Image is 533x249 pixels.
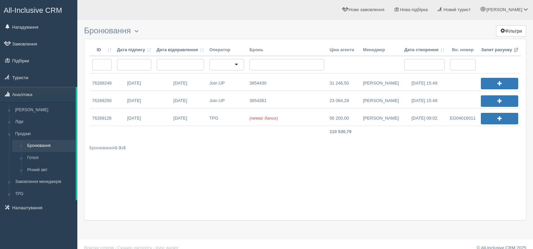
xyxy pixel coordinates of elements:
[447,108,479,126] a: EG04016011
[247,91,327,108] a: 3854381
[327,73,360,91] a: 31 246,50
[207,91,247,108] a: Join UP
[327,91,360,108] a: 23 084,29
[12,116,76,128] a: Ліди
[360,91,402,108] a: [PERSON_NAME]
[89,145,521,151] div: Бронювання з
[360,73,402,91] a: [PERSON_NAME]
[154,91,207,108] a: [DATE]
[250,116,278,121] span: (немає даних)
[114,108,154,126] a: [DATE]
[12,188,76,200] a: TPG
[89,73,114,91] a: 76289249
[24,164,76,176] a: Річний звіт
[402,91,447,108] a: [DATE] 15:49
[404,47,445,53] a: Дата створення
[486,7,522,12] span: [PERSON_NAME]
[4,6,62,14] span: All-Inclusive CRM
[92,47,112,53] a: ID
[247,44,327,56] th: Бронь
[402,73,447,91] a: [DATE] 15:49
[89,91,114,108] a: 76289250
[12,128,76,140] a: Продажі
[360,108,402,126] a: [PERSON_NAME]
[12,176,76,188] a: Замовлення менеджерів
[24,152,76,164] a: Готелі
[117,47,151,53] a: Дата підпису
[327,44,360,56] th: Ціна агента
[114,91,154,108] a: [DATE]
[444,7,471,12] span: Новий турист
[207,73,245,91] a: Join UP
[123,145,125,150] b: 3
[327,108,360,126] a: 56 200,00
[360,44,402,56] th: Менеджер
[447,44,479,56] th: Вн. номер
[24,140,76,152] a: Бронювання
[89,108,114,126] a: 76289126
[207,44,247,56] th: Оператор
[349,7,384,12] span: Нове замовлення
[327,126,360,138] td: 110 530,79
[400,7,428,12] span: Нова підбірка
[114,73,154,91] a: [DATE]
[496,25,526,37] button: Фільтри
[402,108,447,126] a: [DATE] 09:02
[115,145,121,150] b: 1-3
[154,73,207,91] a: [DATE]
[0,0,77,19] a: All-Inclusive CRM
[481,47,518,53] a: Запит рахунку
[154,108,207,126] a: [DATE]
[84,26,526,35] h3: Бронювання
[157,47,204,53] a: Дата відправлення
[247,108,327,126] a: (немає даних)
[247,73,327,91] a: 3854430
[12,104,76,116] a: [PERSON_NAME]
[207,108,247,126] a: TPG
